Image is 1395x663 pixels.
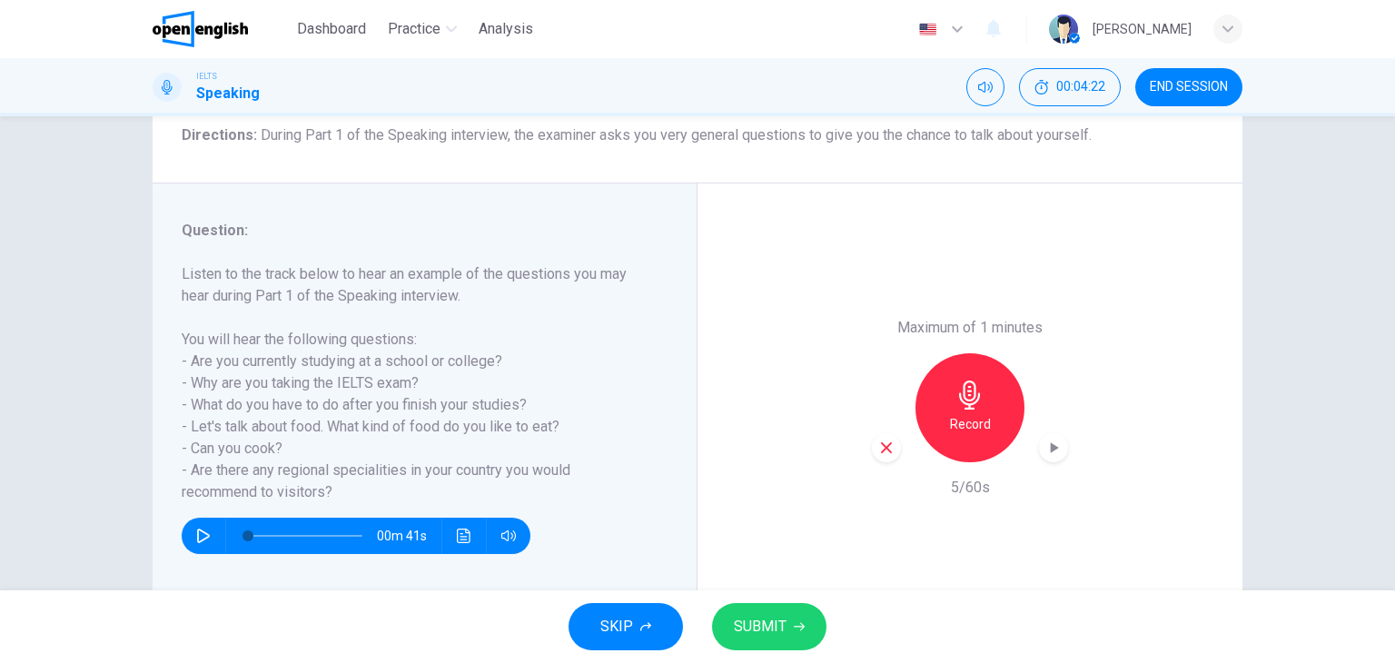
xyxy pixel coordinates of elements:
img: Profile picture [1049,15,1078,44]
span: 00:04:22 [1056,80,1105,94]
h6: 5/60s [951,477,990,499]
h6: Question : [182,220,646,242]
span: SKIP [600,614,633,639]
h1: Speaking [196,83,260,104]
div: Mute [966,68,1004,106]
button: 00:04:22 [1019,68,1121,106]
button: Dashboard [290,13,373,45]
div: [PERSON_NAME] [1093,18,1192,40]
h6: Maximum of 1 minutes [897,317,1043,339]
span: Practice [388,18,440,40]
span: 00m 41s [377,518,441,554]
span: END SESSION [1150,80,1228,94]
button: SUBMIT [712,603,826,650]
button: END SESSION [1135,68,1242,106]
span: Dashboard [297,18,366,40]
h6: Directions : [182,124,1213,146]
img: en [916,23,939,36]
a: OpenEnglish logo [153,11,290,47]
span: SUBMIT [734,614,787,639]
button: Analysis [471,13,540,45]
div: Hide [1019,68,1121,106]
button: Record [915,353,1024,462]
button: Practice [381,13,464,45]
button: Click to see the audio transcription [450,518,479,554]
h6: Listen to the track below to hear an example of the questions you may hear during Part 1 of the S... [182,263,646,503]
button: SKIP [569,603,683,650]
h6: Record [950,413,991,435]
span: IELTS [196,70,217,83]
span: Analysis [479,18,533,40]
span: During Part 1 of the Speaking interview, the examiner asks you very general questions to give you... [261,126,1092,143]
img: OpenEnglish logo [153,11,248,47]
